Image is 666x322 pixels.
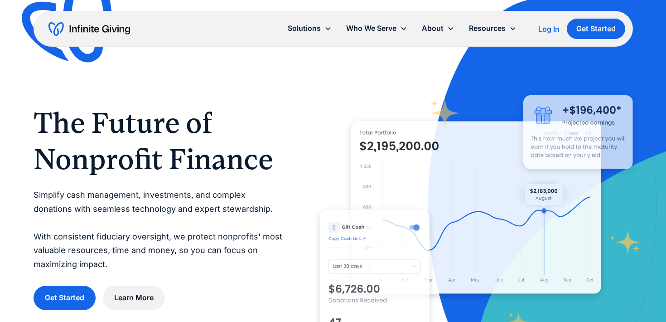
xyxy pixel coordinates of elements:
[351,121,601,294] img: nonprofit donation platform
[346,22,396,34] div: Who We Serve
[422,22,444,34] div: About
[280,19,339,38] div: Solutions
[538,24,560,34] a: Log In
[538,25,560,33] div: Log In
[34,188,284,272] p: Simplify cash management, investments, and complex donations with seamless technology and expert ...
[339,19,415,38] div: Who We Serve
[469,22,506,34] div: Resources
[34,286,96,310] a: Get Started
[609,230,641,254] img: fundraising star
[415,19,462,38] div: About
[462,19,524,38] div: Resources
[567,19,625,39] a: Get Started
[34,105,284,177] h1: The Future of Nonprofit Finance
[48,22,130,36] a: home
[288,22,321,34] div: Solutions
[103,286,165,310] a: Learn More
